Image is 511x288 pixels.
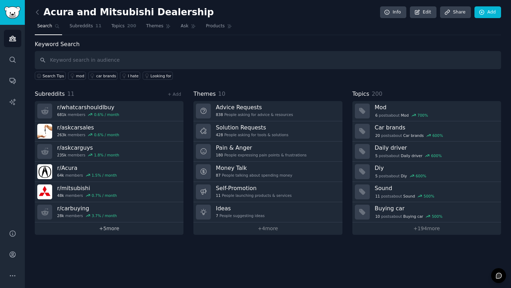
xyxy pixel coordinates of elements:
[375,153,378,158] span: 5
[35,101,183,121] a: r/whatcarshouldIbuy681kmembers0.6% / month
[375,173,427,179] div: post s about
[94,112,119,117] div: 0.6 % / month
[375,112,429,118] div: post s about
[57,104,119,111] h3: r/ whatcarshouldIbuy
[216,193,220,198] span: 11
[216,173,220,178] span: 87
[352,202,501,222] a: Buying car10postsaboutBuying car500%
[57,193,64,198] span: 48k
[375,124,496,131] h3: Car brands
[417,113,428,118] div: 700 %
[111,23,125,29] span: Topics
[403,133,424,138] span: Car brands
[70,23,93,29] span: Subreddits
[120,72,140,80] a: I hate
[4,6,21,19] img: GummySearch logo
[216,164,292,172] h3: Money Talk
[216,184,292,192] h3: Self-Promotion
[203,21,235,35] a: Products
[35,182,183,202] a: r/mitsubishi48kmembers0.7% / month
[216,153,223,157] span: 180
[144,21,174,35] a: Themes
[401,153,423,158] span: Daily driver
[35,90,65,99] span: Subreddits
[193,202,342,222] a: Ideas7People suggesting ideas
[352,162,501,182] a: Diy5postsaboutDiy600%
[440,6,471,18] a: Share
[95,23,101,29] span: 11
[57,213,117,218] div: members
[193,162,342,182] a: Money Talk87People talking about spending money
[57,173,117,178] div: members
[35,222,183,235] a: +5more
[35,142,183,162] a: r/askcarguys235kmembers1.8% / month
[352,182,501,202] a: Sound11postsaboutSound500%
[67,21,104,35] a: Subreddits11
[216,104,293,111] h3: Advice Requests
[57,124,119,131] h3: r/ askcarsales
[216,144,307,151] h3: Pain & Anger
[88,72,118,80] a: car brands
[57,184,117,192] h3: r/ mitsubishi
[352,101,501,121] a: Mod6postsaboutMod700%
[431,153,442,158] div: 600 %
[216,213,218,218] span: 7
[35,41,79,48] label: Keyword Search
[375,173,378,178] span: 5
[57,193,117,198] div: members
[432,214,443,219] div: 500 %
[352,90,369,99] span: Topics
[57,144,119,151] h3: r/ askcarguys
[57,213,64,218] span: 28k
[216,124,288,131] h3: Solution Requests
[35,51,501,69] input: Keyword search in audience
[375,193,435,199] div: post s about
[375,153,443,159] div: post s about
[57,205,117,212] h3: r/ carbuying
[193,101,342,121] a: Advice Requests838People asking for advice & resources
[68,72,86,80] a: mod
[57,153,66,157] span: 235k
[432,133,443,138] div: 600 %
[57,153,119,157] div: members
[206,23,225,29] span: Products
[57,132,66,137] span: 263k
[57,173,64,178] span: 64k
[216,193,292,198] div: People launching products & services
[67,90,75,97] span: 11
[216,173,292,178] div: People talking about spending money
[37,164,52,179] img: Acura
[94,153,119,157] div: 1.8 % / month
[401,173,407,178] span: Diy
[375,213,443,220] div: post s about
[35,202,183,222] a: r/carbuying28kmembers3.7% / month
[216,132,288,137] div: People asking for tools & solutions
[193,142,342,162] a: Pain & Anger180People expressing pain points & frustrations
[92,213,117,218] div: 3.7 % / month
[35,21,62,35] a: Search
[167,92,181,97] a: + Add
[216,153,307,157] div: People expressing pain points & frustrations
[216,112,223,117] span: 838
[372,90,382,97] span: 200
[150,73,171,78] div: Looking for
[416,173,426,178] div: 600 %
[375,205,496,212] h3: Buying car
[375,132,444,139] div: post s about
[352,222,501,235] a: +194more
[109,21,139,35] a: Topics200
[128,73,138,78] div: I hate
[375,144,496,151] h3: Daily driver
[57,112,66,117] span: 681k
[181,23,188,29] span: Ask
[401,113,409,118] span: Mod
[403,214,423,219] span: Buying car
[403,194,415,199] span: Sound
[375,214,380,219] span: 10
[193,121,342,142] a: Solution Requests428People asking for tools & solutions
[178,21,198,35] a: Ask
[92,173,117,178] div: 1.5 % / month
[193,222,342,235] a: +4more
[35,121,183,142] a: r/askcarsales263kmembers0.6% / month
[35,7,214,18] h2: Acura and Mitsubishi Dealership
